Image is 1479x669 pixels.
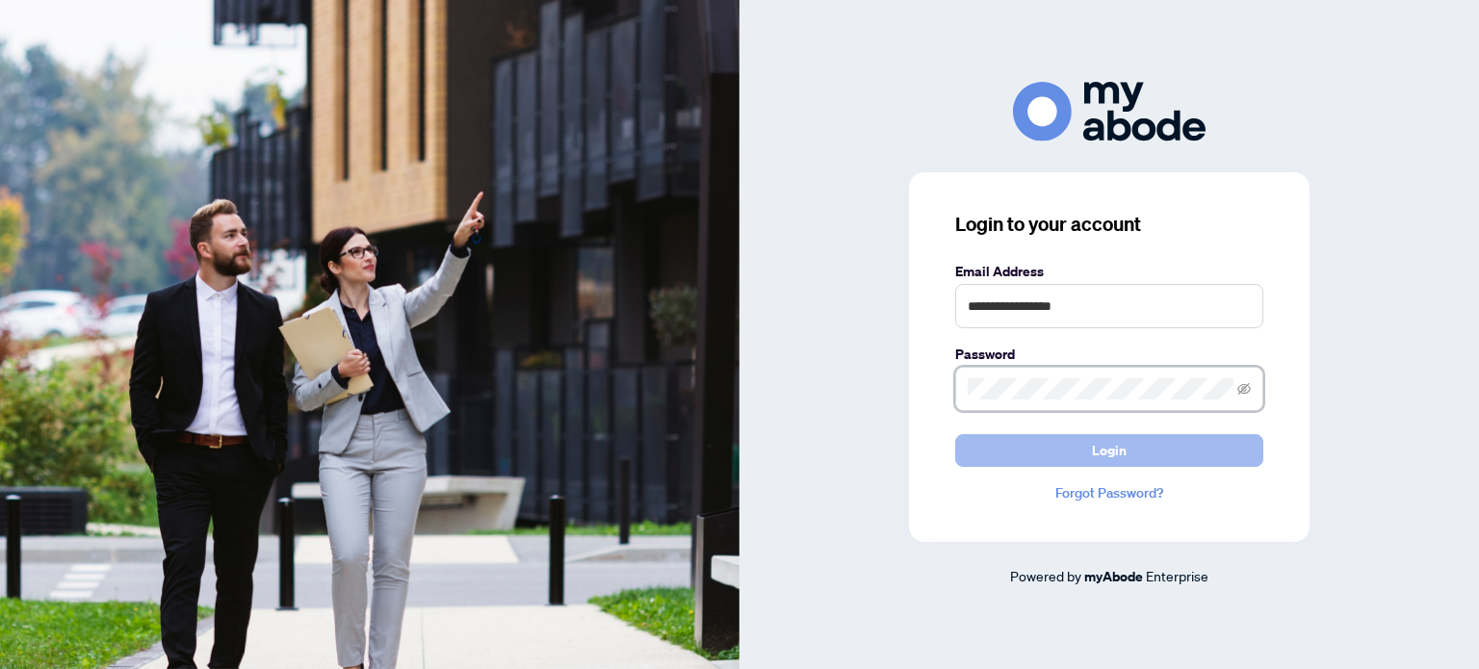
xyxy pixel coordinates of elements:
[955,344,1263,365] label: Password
[955,434,1263,467] button: Login
[955,261,1263,282] label: Email Address
[1146,567,1208,584] span: Enterprise
[955,211,1263,238] h3: Login to your account
[1084,566,1143,587] a: myAbode
[955,482,1263,503] a: Forgot Password?
[1237,382,1251,396] span: eye-invisible
[1013,82,1206,141] img: ma-logo
[1010,567,1081,584] span: Powered by
[1092,435,1127,466] span: Login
